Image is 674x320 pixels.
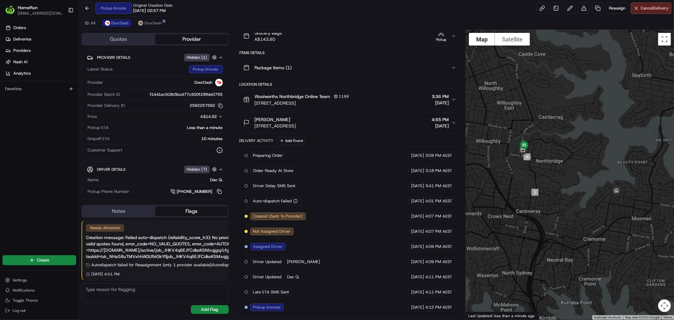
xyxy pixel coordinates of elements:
button: Package Items (1) [240,58,460,78]
button: CancelDelivery [631,3,671,14]
span: Not Assigned Driver [253,229,291,234]
span: Pickup ETA [88,125,109,131]
button: Log out [3,306,76,315]
span: 4:09 PM AEST [425,244,452,249]
div: Dac Q. [101,177,223,183]
span: 4:55 PM [432,116,449,123]
button: Toggle fullscreen view [658,33,671,46]
span: HomeRun [18,4,38,11]
span: 4:07 PM AEST [425,229,452,234]
span: Price [88,114,97,120]
span: Driver Details [97,167,125,172]
a: Terms [663,316,672,319]
span: 4:11 PM AEST [425,289,452,295]
button: Add Flag [191,305,229,314]
span: 4:09 PM AEST [425,259,452,265]
button: Notifications [3,286,76,295]
span: [DATE] [432,123,449,129]
button: Create [3,255,76,265]
span: Created (Sent To Provider) [253,213,303,219]
span: 4:01 PM AEST [425,198,452,204]
span: [DATE] [411,229,424,234]
span: [PERSON_NAME] [255,116,290,123]
span: Package Items ( 1 ) [255,65,292,71]
span: Providers [13,48,31,53]
span: Provider Delivery ID [88,103,125,108]
span: 4:07 PM AEST [425,213,452,219]
span: [PERSON_NAME] [287,259,320,265]
span: Deliveries [13,36,31,42]
span: [DATE] 02:57 PM [133,8,166,14]
a: Deliveries [3,34,79,44]
span: Pickup Enroute [253,305,281,310]
span: 4:12 PM AEST [425,305,452,310]
div: Pickup [434,37,449,42]
div: Creation message: Failed auto-dispatch (reliability_score_h3): No provider satisfied requirements... [86,234,293,260]
span: A$14.92 [201,114,217,119]
img: doordash_logo_v2.png [215,79,223,86]
button: 2592257550 [190,103,223,108]
span: Notifications [13,288,35,293]
span: Create [37,257,49,263]
span: Dac Q. [287,274,300,280]
span: [DATE] [411,259,424,265]
span: DoorDash [195,80,213,85]
div: Less than a minute [111,125,223,131]
span: Preparing Order [253,153,283,158]
img: doordash_logo_v2.png [105,21,110,26]
span: [DATE] [411,274,424,280]
span: Provider [88,80,103,85]
button: Pickup [434,30,449,42]
button: Notes [82,206,155,216]
span: Grocery Bags [255,30,282,36]
button: Toggle Theme [3,296,76,305]
span: Driver Delay SMS Sent [253,183,296,189]
button: A$14.92 [167,114,223,120]
span: [PHONE_NUMBER] [177,189,212,194]
span: Settings [13,278,27,283]
button: HomeRunHomeRun[EMAIL_ADDRESS][DOMAIN_NAME] [3,3,65,18]
a: [PHONE_NUMBER] [170,188,223,195]
button: DoorDash [102,19,131,27]
span: Provider Details [97,55,130,60]
button: Hidden (7) [184,165,218,173]
span: Map data ©2025 Google [625,316,659,319]
span: Driver Updated [253,259,282,265]
div: Delivery Activity [239,138,274,143]
span: Provider Batch ID [88,92,120,97]
span: 3:41 PM AEST [425,183,452,189]
span: Original Creation Date [133,3,173,8]
span: Reassign [609,5,625,11]
span: [DATE] [411,183,424,189]
button: Quotes [82,34,155,44]
button: [EMAIL_ADDRESS][DOMAIN_NAME] [18,11,63,16]
span: [DATE] 4:01 PM [91,272,119,277]
div: Needs Attention [86,224,124,232]
span: [DATE] [411,213,424,219]
a: Open this area in Google Maps (opens a new window) [467,311,488,320]
span: Analytics [13,71,31,76]
button: Woolworths Northbridge Online Team1199[STREET_ADDRESS]3:36 PM[DATE] [240,89,460,110]
span: Toggle Theme [13,298,38,303]
span: [STREET_ADDRESS] [255,100,351,106]
span: 4:11 PM AEST [425,274,452,280]
button: All [82,19,98,27]
span: Woolworths Northbridge Online Team [255,93,331,100]
span: 3:18 PM AEST [425,168,452,174]
div: Last Updated: less than a minute ago [466,312,537,320]
img: Google [467,311,488,320]
button: Provider [155,34,228,44]
button: Flags [155,206,228,216]
span: [DATE] [411,198,424,204]
button: Show street map [469,33,495,46]
button: Add Event [277,137,306,145]
span: Driver Updated [253,274,282,280]
span: Hidden ( 1 ) [187,55,207,60]
span: Latest Status [88,66,112,72]
button: Provider DetailsHidden (1) [87,52,223,63]
button: Settings [3,276,76,285]
button: Map camera controls [658,299,671,312]
img: doordash_logo_v2.png [138,21,143,26]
